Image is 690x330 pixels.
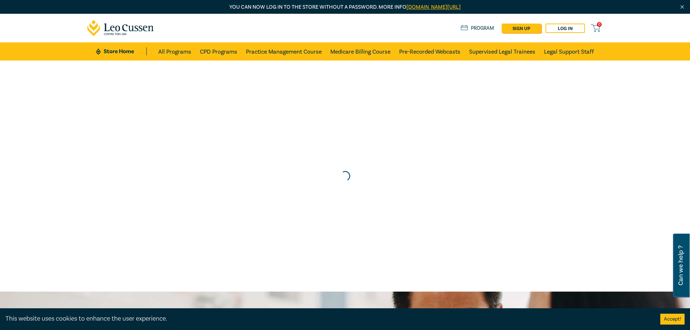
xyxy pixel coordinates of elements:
[461,24,494,32] a: Program
[544,42,594,60] a: Legal Support Staff
[399,42,460,60] a: Pre-Recorded Webcasts
[96,47,146,55] a: Store Home
[200,42,237,60] a: CPD Programs
[502,24,541,33] a: sign up
[679,4,685,10] img: Close
[660,314,685,325] button: Accept cookies
[597,22,602,27] span: 0
[158,42,191,60] a: All Programs
[330,42,390,60] a: Medicare Billing Course
[5,314,649,323] div: This website uses cookies to enhance the user experience.
[246,42,322,60] a: Practice Management Course
[406,4,461,11] a: [DOMAIN_NAME][URL]
[469,42,535,60] a: Supervised Legal Trainees
[677,238,684,293] span: Can we help ?
[87,3,603,11] p: You can now log in to the store without a password. More info
[545,24,585,33] a: Log in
